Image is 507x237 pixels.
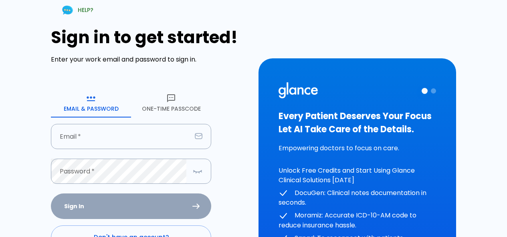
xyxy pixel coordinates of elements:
button: Email & Password [51,89,131,118]
p: Enter your work email and password to sign in. [51,55,248,64]
h3: Every Patient Deserves Your Focus Let AI Take Care of the Details. [279,110,436,136]
button: One-Time Passcode [131,89,211,118]
img: Chat Support [61,3,75,17]
input: dr.ahmed@clinic.com [51,124,192,149]
p: DocuGen: Clinical notes documentation in seconds. [279,188,436,208]
p: Empowering doctors to focus on care. [279,143,436,153]
p: Unlock Free Credits and Start Using Glance Clinical Solutions [DATE] [279,166,436,185]
h1: Sign in to get started! [51,28,248,47]
p: Moramiz: Accurate ICD-10-AM code to reduce insurance hassle. [279,211,436,230]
